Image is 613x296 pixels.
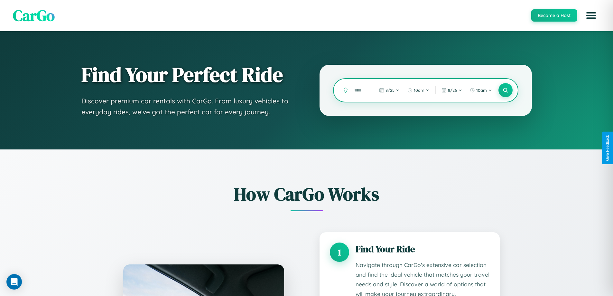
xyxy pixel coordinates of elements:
span: CarGo [13,5,55,26]
h3: Find Your Ride [356,243,489,255]
span: 8 / 26 [448,88,457,93]
button: 8/25 [376,85,403,95]
span: 10am [476,88,487,93]
span: 8 / 25 [385,88,395,93]
div: Give Feedback [605,135,610,161]
button: 8/26 [438,85,465,95]
button: Open menu [582,6,600,24]
h1: Find Your Perfect Ride [81,63,294,86]
span: 10am [414,88,424,93]
button: Become a Host [531,9,577,22]
h2: How CarGo Works [114,182,500,206]
button: 10am [404,85,433,95]
div: Open Intercom Messenger [6,274,22,290]
button: 10am [467,85,495,95]
p: Discover premium car rentals with CarGo. From luxury vehicles to everyday rides, we've got the pe... [81,96,294,117]
div: 1 [330,243,349,262]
